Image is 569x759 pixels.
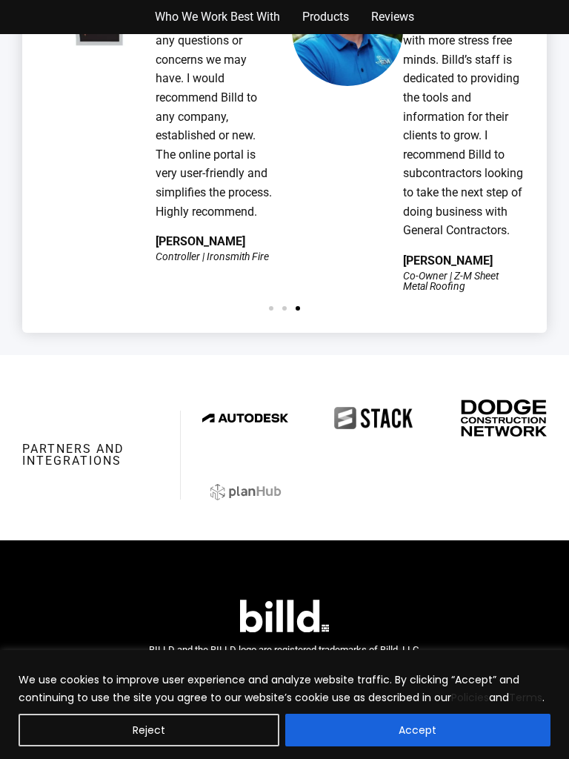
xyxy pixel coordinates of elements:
div: Co-Owner | Z-M Sheet Metal Roofing [403,271,525,291]
button: Accept [285,714,551,746]
a: Products [302,7,349,27]
div: Controller | Ironsmith Fire [156,251,269,262]
span: Go to slide 3 [296,306,300,311]
div: [PERSON_NAME] [156,236,245,248]
div: [PERSON_NAME] [403,255,493,267]
p: We use cookies to improve user experience and analyze website traffic. By clicking “Accept” and c... [19,671,550,706]
a: Reviews [371,7,414,27]
span: Go to slide 2 [282,306,287,311]
a: Terms [509,690,542,705]
span: Go to slide 1 [269,306,273,311]
button: Reject [19,714,279,746]
a: Policies [451,690,489,705]
a: Who We Work Best With [155,7,280,27]
h3: Partners and integrations [22,443,158,467]
span: BILLD and the BILLD logo are registered trademarks of Billd, LLC. © 2025 Billd, LLC. All rights r... [149,644,421,675]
